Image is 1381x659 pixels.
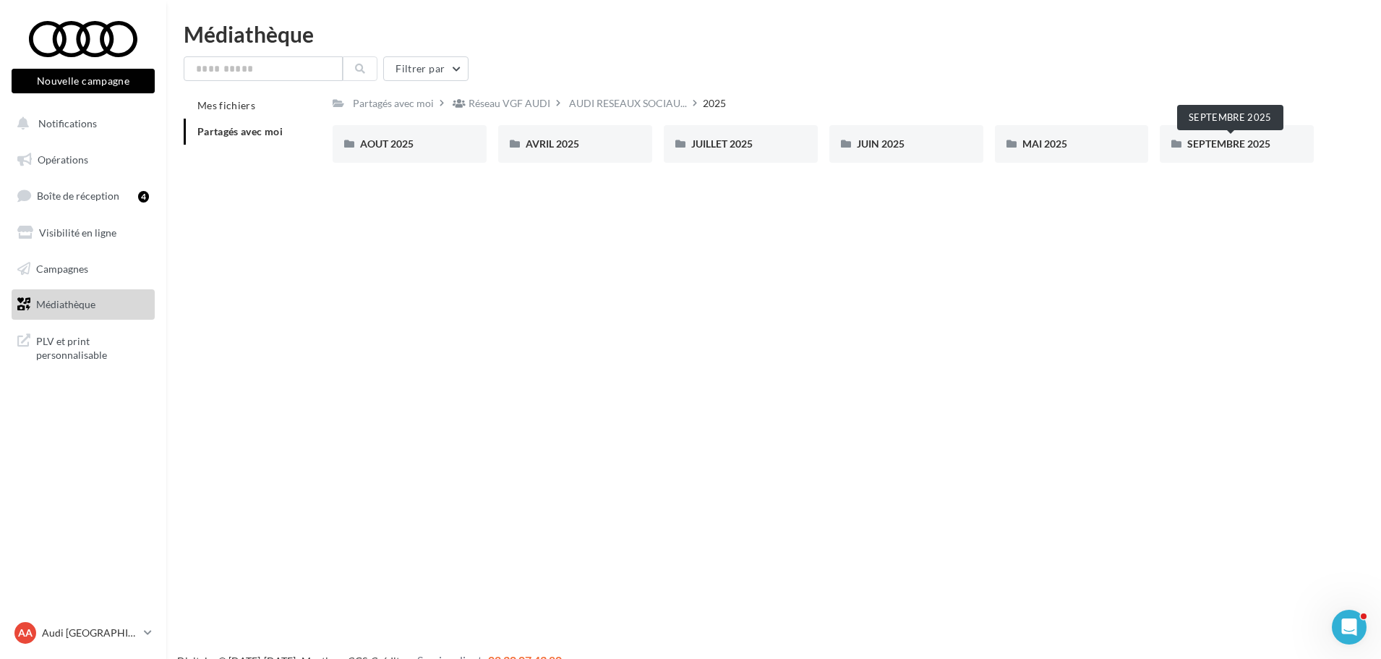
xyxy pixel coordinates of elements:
[197,125,283,137] span: Partagés avec moi
[12,69,155,93] button: Nouvelle campagne
[9,289,158,320] a: Médiathèque
[703,96,726,111] div: 2025
[138,191,149,203] div: 4
[12,619,155,647] a: AA Audi [GEOGRAPHIC_DATA]
[197,99,255,111] span: Mes fichiers
[9,326,158,368] a: PLV et print personnalisable
[9,254,158,284] a: Campagnes
[360,137,414,150] span: AOUT 2025
[184,23,1364,45] div: Médiathèque
[18,626,33,640] span: AA
[353,96,434,111] div: Partagés avec moi
[9,109,152,139] button: Notifications
[38,117,97,129] span: Notifications
[569,96,687,111] span: AUDI RESEAUX SOCIAU...
[36,331,149,362] span: PLV et print personnalisable
[9,145,158,175] a: Opérations
[383,56,469,81] button: Filtrer par
[38,153,88,166] span: Opérations
[39,226,116,239] span: Visibilité en ligne
[857,137,905,150] span: JUIN 2025
[469,96,550,111] div: Réseau VGF AUDI
[1187,137,1270,150] span: SEPTEMBRE 2025
[691,137,753,150] span: JUILLET 2025
[36,298,95,310] span: Médiathèque
[9,218,158,248] a: Visibilité en ligne
[1332,610,1367,645] iframe: Intercom live chat
[42,626,138,640] p: Audi [GEOGRAPHIC_DATA]
[37,190,119,202] span: Boîte de réception
[9,180,158,211] a: Boîte de réception4
[36,262,88,274] span: Campagnes
[526,137,579,150] span: AVRIL 2025
[1177,105,1283,130] div: SEPTEMBRE 2025
[1022,137,1067,150] span: MAI 2025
